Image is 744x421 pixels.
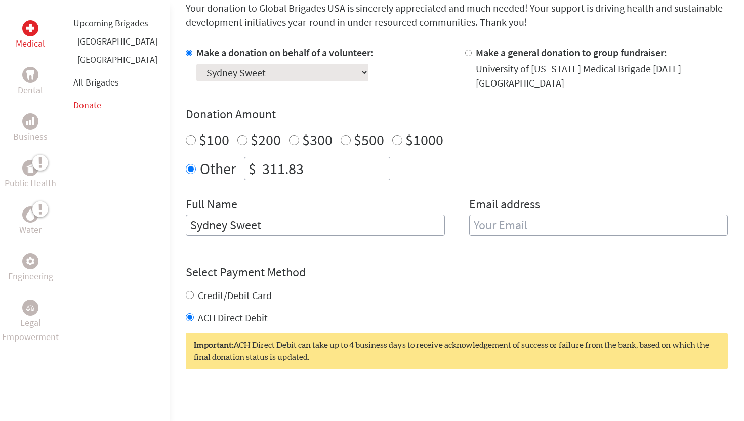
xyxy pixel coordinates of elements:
[77,35,157,47] a: [GEOGRAPHIC_DATA]
[5,176,56,190] p: Public Health
[26,163,34,173] img: Public Health
[22,113,38,130] div: Business
[22,300,38,316] div: Legal Empowerment
[26,305,34,311] img: Legal Empowerment
[244,157,260,180] div: $
[22,206,38,223] div: Water
[73,71,157,94] li: All Brigades
[73,12,157,34] li: Upcoming Brigades
[8,269,53,283] p: Engineering
[186,215,445,236] input: Enter Full Name
[5,160,56,190] a: Public HealthPublic Health
[186,333,728,369] div: ACH Direct Debit can take up to 4 business days to receive acknowledgement of success or failure ...
[186,196,237,215] label: Full Name
[26,24,34,32] img: Medical
[73,17,148,29] a: Upcoming Brigades
[200,157,236,180] label: Other
[73,99,101,111] a: Donate
[199,130,229,149] label: $100
[26,257,34,265] img: Engineering
[22,67,38,83] div: Dental
[13,130,48,144] p: Business
[196,46,374,59] label: Make a donation on behalf of a volunteer:
[73,94,157,116] li: Donate
[2,300,59,344] a: Legal EmpowermentLegal Empowerment
[251,130,281,149] label: $200
[302,130,333,149] label: $300
[198,289,272,302] label: Credit/Debit Card
[16,36,45,51] p: Medical
[469,215,728,236] input: Your Email
[354,130,384,149] label: $500
[405,130,443,149] label: $1000
[476,46,667,59] label: Make a general donation to group fundraiser:
[260,157,390,180] input: Enter Amount
[73,34,157,53] li: Ghana
[22,253,38,269] div: Engineering
[26,70,34,79] img: Dental
[22,20,38,36] div: Medical
[469,196,540,215] label: Email address
[13,113,48,144] a: BusinessBusiness
[73,53,157,71] li: Panama
[194,341,233,349] strong: Important:
[2,316,59,344] p: Legal Empowerment
[198,311,268,324] label: ACH Direct Debit
[26,208,34,220] img: Water
[22,160,38,176] div: Public Health
[476,62,728,90] div: University of [US_STATE] Medical Brigade [DATE] [GEOGRAPHIC_DATA]
[186,1,728,29] p: Your donation to Global Brigades USA is sincerely appreciated and much needed! Your support is dr...
[186,264,728,280] h4: Select Payment Method
[73,76,119,88] a: All Brigades
[16,20,45,51] a: MedicalMedical
[77,54,157,65] a: [GEOGRAPHIC_DATA]
[19,206,42,237] a: WaterWater
[19,223,42,237] p: Water
[18,67,43,97] a: DentalDental
[8,253,53,283] a: EngineeringEngineering
[186,106,728,122] h4: Donation Amount
[18,83,43,97] p: Dental
[26,117,34,125] img: Business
